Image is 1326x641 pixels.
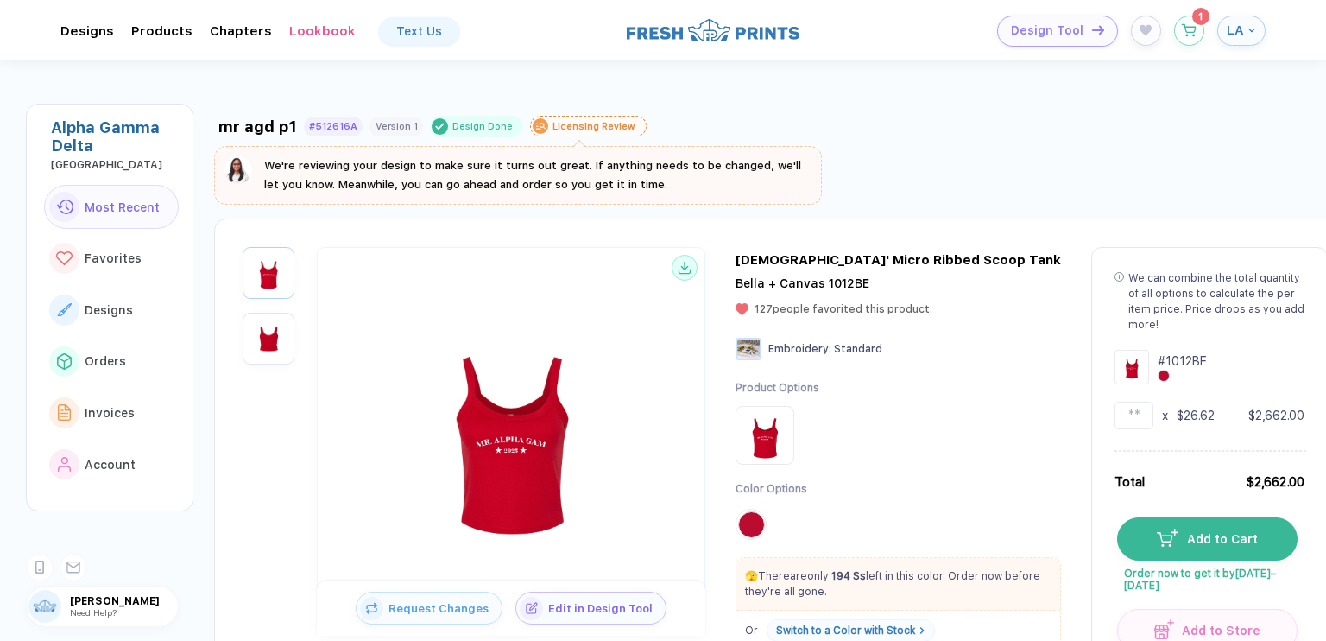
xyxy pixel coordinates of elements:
[58,457,72,473] img: link to icon
[224,156,811,194] button: We're reviewing your design to make sure it turns out great. If anything needs to be changed, we'...
[28,590,61,623] img: user profile
[452,120,513,133] div: Design Done
[58,404,72,421] img: link to icon
[85,406,135,420] span: Invoices
[44,340,179,384] button: link to iconOrders
[1217,16,1266,46] button: LA
[745,625,758,637] span: Or
[1198,11,1203,22] span: 1
[1154,619,1174,639] img: icon
[736,381,819,396] div: Product Options
[85,200,160,214] span: Most Recent
[1177,407,1215,424] div: $26.62
[383,602,502,615] span: Request Changes
[247,317,290,360] img: 7f95dc3b-0915-4752-85e9-c9064ad312b3_nt_back_1756396424542.jpg
[44,185,179,230] button: link to iconMost Recent
[51,159,179,171] div: Belmont University
[70,595,178,607] span: [PERSON_NAME]
[85,354,126,368] span: Orders
[1128,270,1304,333] div: We can combine the total quantity of all options to calculate the per item price. Price drops as ...
[1192,8,1209,25] sup: 1
[85,251,142,265] span: Favorites
[56,251,73,266] img: link to icon
[289,23,356,39] div: LookbookToggle dropdown menu chapters
[1174,624,1261,638] span: Add to Store
[515,592,666,625] button: iconEdit in Design Tool
[373,295,649,571] img: 7f95dc3b-0915-4752-85e9-c9064ad312b3_nt_front_1756396424540.jpg
[1092,25,1104,35] img: icon
[1227,22,1244,38] span: LA
[1178,532,1258,546] span: Add to Cart
[736,252,1061,268] div: Ladies' Micro Ribbed Scoop Tank
[739,409,791,461] img: Product Option
[44,442,179,487] button: link to iconAccount
[736,338,761,360] img: Embroidery
[44,390,179,435] button: link to iconInvoices
[736,276,869,290] span: Bella + Canvas 1012BE
[831,570,866,582] strong: 194 Ss
[1248,407,1304,424] div: $2,662.00
[997,16,1118,47] button: Design Toolicon
[289,23,356,39] div: Lookbook
[1158,352,1207,370] div: # 1012BE
[1246,473,1304,492] div: $2,662.00
[376,121,418,132] div: Version 1
[1117,517,1298,561] button: iconAdd to Cart
[1114,350,1149,384] img: Design Group Summary Cell
[736,482,819,497] div: Color Options
[44,288,179,333] button: link to iconDesigns
[309,121,357,132] div: #512616A
[396,24,442,38] div: Text Us
[57,353,72,369] img: link to icon
[736,568,1060,600] p: There are only left in this color. Order now before they're all gone.
[520,597,543,620] img: icon
[543,602,666,615] span: Edit in Design Tool
[745,570,758,582] span: 🫣
[356,592,502,625] button: iconRequest Changes
[44,236,179,281] button: link to iconFavorites
[627,16,799,43] img: logo
[360,597,383,620] img: icon
[247,251,290,295] img: 7f95dc3b-0915-4752-85e9-c9064ad312b3_nt_front_1756396424540.jpg
[70,607,117,618] span: Need Help?
[552,121,635,132] div: Licensing Review
[1011,23,1083,38] span: Design Tool
[1114,473,1145,492] div: Total
[210,23,272,39] div: ChaptersToggle dropdown menu chapters
[218,117,297,136] div: mr agd p1
[57,303,72,316] img: link to icon
[56,200,73,214] img: link to icon
[131,23,193,39] div: ProductsToggle dropdown menu
[1162,407,1168,424] div: x
[1157,529,1178,546] img: icon
[768,343,831,355] span: Embroidery :
[264,159,801,191] span: We're reviewing your design to make sure it turns out great. If anything needs to be changed, we'...
[60,23,114,39] div: DesignsToggle dropdown menu
[776,625,915,637] div: Switch to a Color with Stock
[1117,561,1296,592] span: Order now to get it by [DATE]–[DATE]
[379,17,459,45] a: Text Us
[755,303,932,315] span: 127 people favorited this product.
[51,118,179,155] div: Alpha Gamma Delta
[224,156,252,184] img: sophie
[85,458,136,472] span: Account
[834,343,882,355] span: Standard
[85,303,133,317] span: Designs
